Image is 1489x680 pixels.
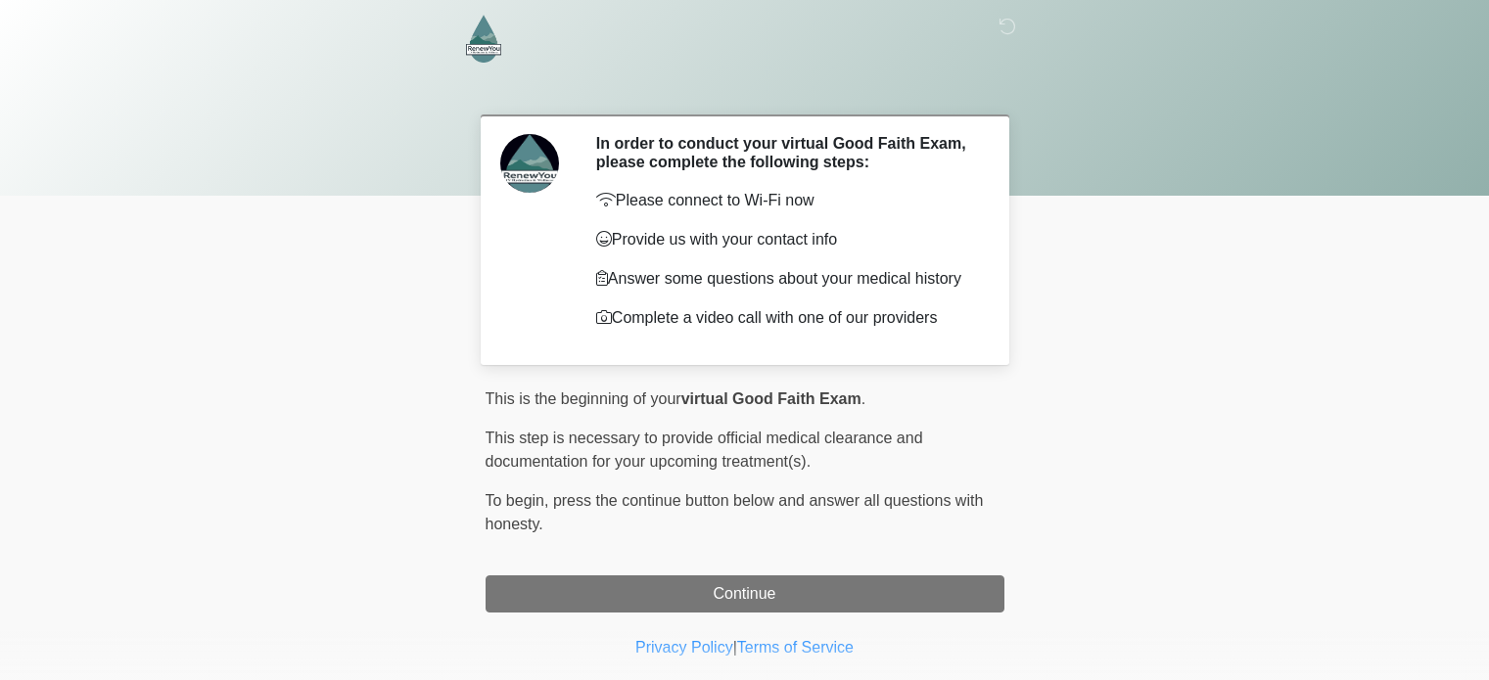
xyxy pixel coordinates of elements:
[596,189,975,212] p: Please connect to Wi-Fi now
[486,492,553,509] span: To begin,
[500,134,559,193] img: Agent Avatar
[635,639,733,656] a: Privacy Policy
[466,15,502,63] img: RenewYou IV Hydration and Wellness Logo
[596,267,975,291] p: Answer some questions about your medical history
[681,390,861,407] strong: virtual Good Faith Exam
[486,390,681,407] span: This is the beginning of your
[486,575,1004,612] button: Continue
[596,228,975,251] p: Provide us with your contact info
[596,306,975,330] p: Complete a video call with one of our providers
[471,70,1019,107] h1: ‎ ‎ ‎
[486,430,923,470] span: This step is necessary to provide official medical clearance and documentation for your upcoming ...
[737,639,854,656] a: Terms of Service
[733,639,737,656] a: |
[596,134,975,171] h2: In order to conduct your virtual Good Faith Exam, please complete the following steps:
[486,492,984,532] span: press the continue button below and answer all questions with honesty.
[861,390,865,407] span: .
